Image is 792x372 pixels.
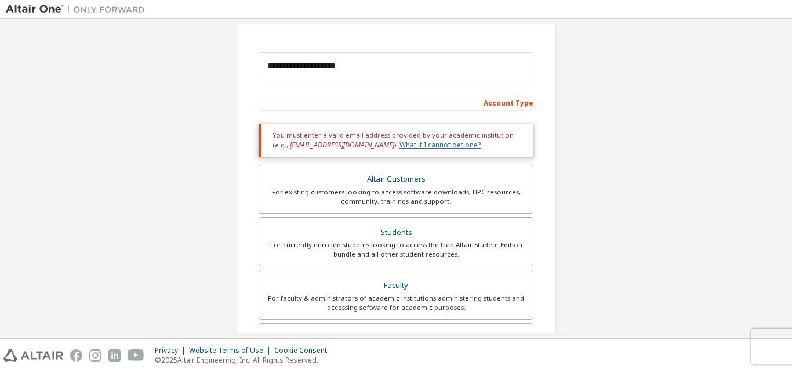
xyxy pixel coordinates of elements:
[259,124,533,157] div: You must enter a valid email address provided by your academic institution (e.g., ).
[189,346,274,355] div: Website Terms of Use
[259,93,533,111] div: Account Type
[274,346,334,355] div: Cookie Consent
[266,240,526,259] div: For currently enrolled students looking to access the free Altair Student Edition bundle and all ...
[266,187,526,206] div: For existing customers looking to access software downloads, HPC resources, community, trainings ...
[128,349,144,362] img: youtube.svg
[155,355,334,365] p: © 2025 Altair Engineering, Inc. All Rights Reserved.
[89,349,101,362] img: instagram.svg
[70,349,82,362] img: facebook.svg
[266,171,526,187] div: Altair Customers
[266,331,526,347] div: Everyone else
[266,277,526,294] div: Faculty
[3,349,63,362] img: altair_logo.svg
[155,346,189,355] div: Privacy
[266,225,526,241] div: Students
[6,3,151,15] img: Altair One
[290,140,394,150] span: [EMAIL_ADDRESS][DOMAIN_NAME]
[266,294,526,312] div: For faculty & administrators of academic institutions administering students and accessing softwa...
[399,140,481,150] a: What if I cannot get one?
[108,349,121,362] img: linkedin.svg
